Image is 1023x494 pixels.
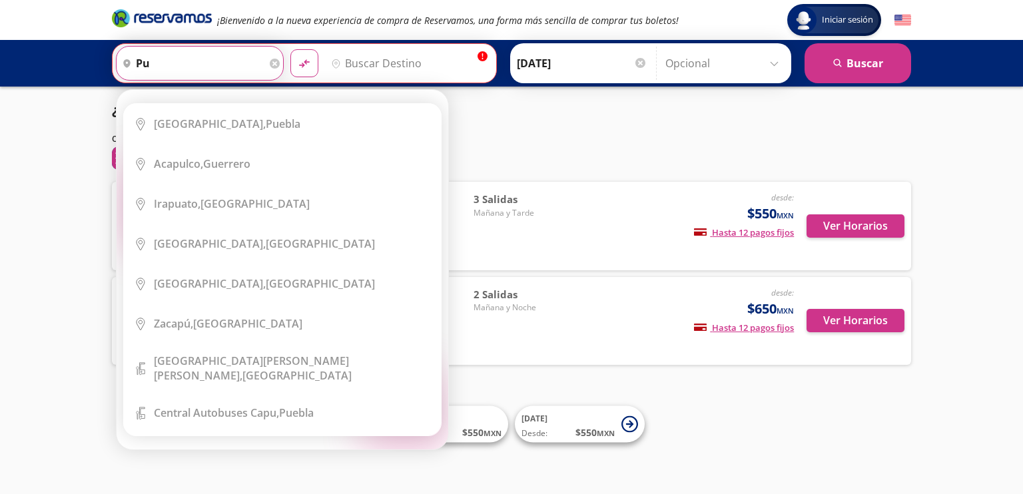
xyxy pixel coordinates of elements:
a: Brand Logo [112,8,212,32]
span: Iniciar sesión [817,13,878,27]
span: Hasta 12 pagos fijos [694,226,794,238]
b: [GEOGRAPHIC_DATA][PERSON_NAME][PERSON_NAME], [154,354,349,383]
span: Hasta 12 pagos fijos [694,322,794,334]
em: desde: [771,287,794,298]
button: Buscar [805,43,911,83]
b: [GEOGRAPHIC_DATA], [154,236,266,251]
p: ¿Con qué línea quieres salir? [112,100,300,120]
b: Zacapú, [154,316,193,331]
div: Guerrero [154,156,250,171]
span: Mañana y Noche [474,302,567,314]
input: Buscar Origen [117,47,266,80]
div: [GEOGRAPHIC_DATA] [154,236,375,251]
em: ¡Bienvenido a la nueva experiencia de compra de Reservamos, una forma más sencilla de comprar tus... [217,14,679,27]
input: Elegir Fecha [517,47,647,80]
div: [GEOGRAPHIC_DATA] [154,276,375,291]
b: Central Autobuses Capu, [154,405,279,420]
span: $550 [747,204,794,224]
button: English [894,12,911,29]
small: MXN [777,210,794,220]
span: $650 [747,299,794,319]
span: 2 Salidas [474,287,567,302]
div: [GEOGRAPHIC_DATA] [154,196,310,211]
span: [DATE] [521,413,547,424]
span: Mañana y Tarde [474,207,567,219]
b: [GEOGRAPHIC_DATA], [154,117,266,131]
small: MXN [777,306,794,316]
div: [GEOGRAPHIC_DATA] [154,316,302,331]
input: Opcional [665,47,785,80]
button: [DATE]Desde:$550MXN [515,406,645,443]
b: Irapuato, [154,196,200,211]
p: Ordenar por [112,133,159,145]
button: Ver Horarios [807,214,904,238]
input: Buscar Destino [326,47,489,80]
button: 0Filtros [112,146,173,170]
span: $ 550 [462,425,502,439]
b: Acapulco, [154,156,203,171]
div: Puebla [154,117,300,131]
span: 3 Salidas [474,192,567,207]
small: MXN [597,428,615,438]
div: Puebla [154,405,314,420]
small: MXN [484,428,502,438]
button: Ver Horarios [807,309,904,332]
div: [GEOGRAPHIC_DATA] [154,354,431,383]
span: Desde: [521,427,547,439]
span: $ 550 [575,425,615,439]
i: Brand Logo [112,8,212,28]
em: desde: [771,192,794,203]
b: [GEOGRAPHIC_DATA], [154,276,266,291]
